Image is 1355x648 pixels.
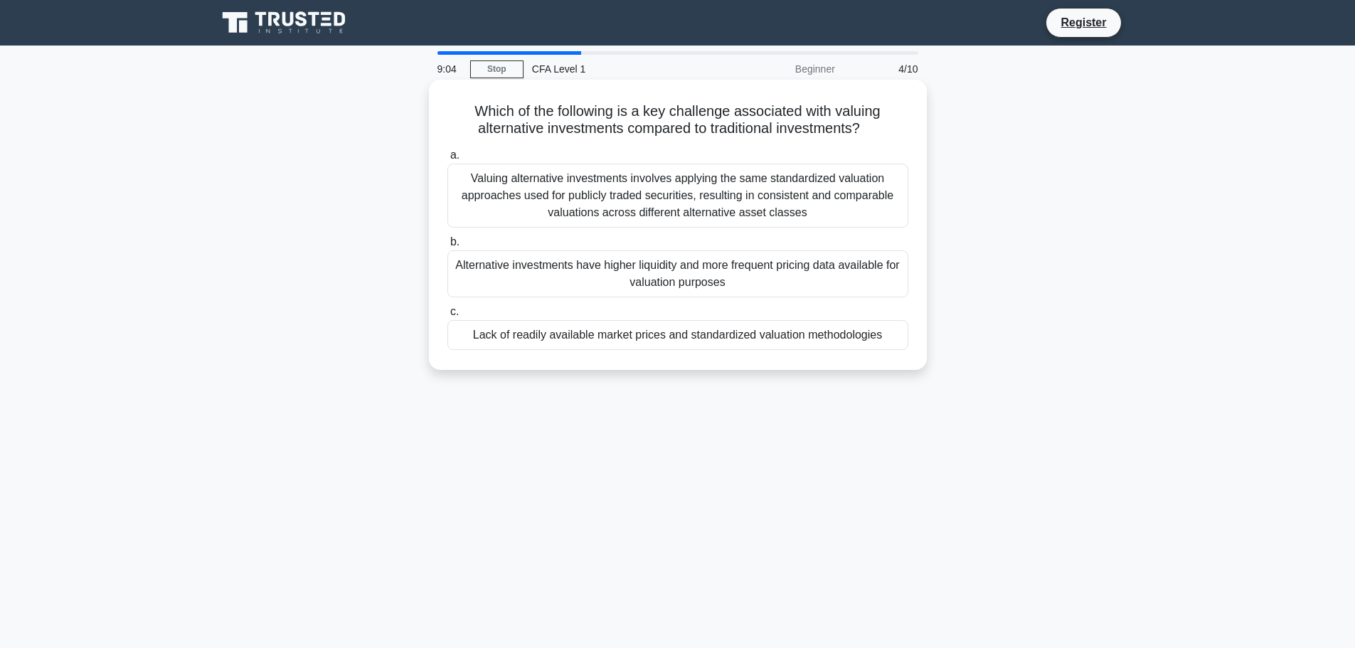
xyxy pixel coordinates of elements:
[446,102,910,138] h5: Which of the following is a key challenge associated with valuing alternative investments compare...
[450,149,459,161] span: a.
[447,250,908,297] div: Alternative investments have higher liquidity and more frequent pricing data available for valuat...
[450,235,459,248] span: b.
[1052,14,1115,31] a: Register
[447,320,908,350] div: Lack of readily available market prices and standardized valuation methodologies
[450,305,459,317] span: c.
[524,55,719,83] div: CFA Level 1
[844,55,927,83] div: 4/10
[719,55,844,83] div: Beginner
[447,164,908,228] div: Valuing alternative investments involves applying the same standardized valuation approaches used...
[470,60,524,78] a: Stop
[429,55,470,83] div: 9:04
